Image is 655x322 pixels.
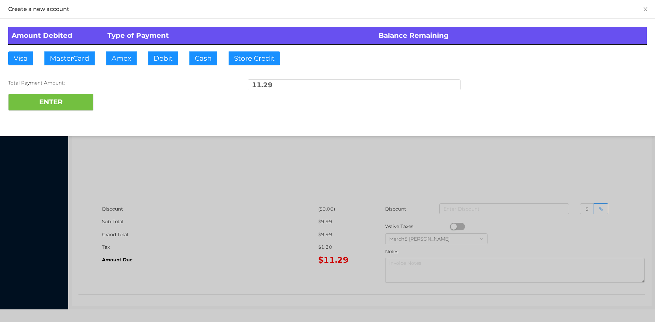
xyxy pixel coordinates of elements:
[8,79,221,87] div: Total Payment Amount:
[643,6,648,12] i: icon: close
[106,51,137,65] button: Amex
[229,51,280,65] button: Store Credit
[8,27,104,44] th: Amount Debited
[8,5,647,13] div: Create a new account
[375,27,647,44] th: Balance Remaining
[8,94,93,111] button: ENTER
[148,51,178,65] button: Debit
[44,51,95,65] button: MasterCard
[189,51,217,65] button: Cash
[8,51,33,65] button: Visa
[104,27,376,44] th: Type of Payment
